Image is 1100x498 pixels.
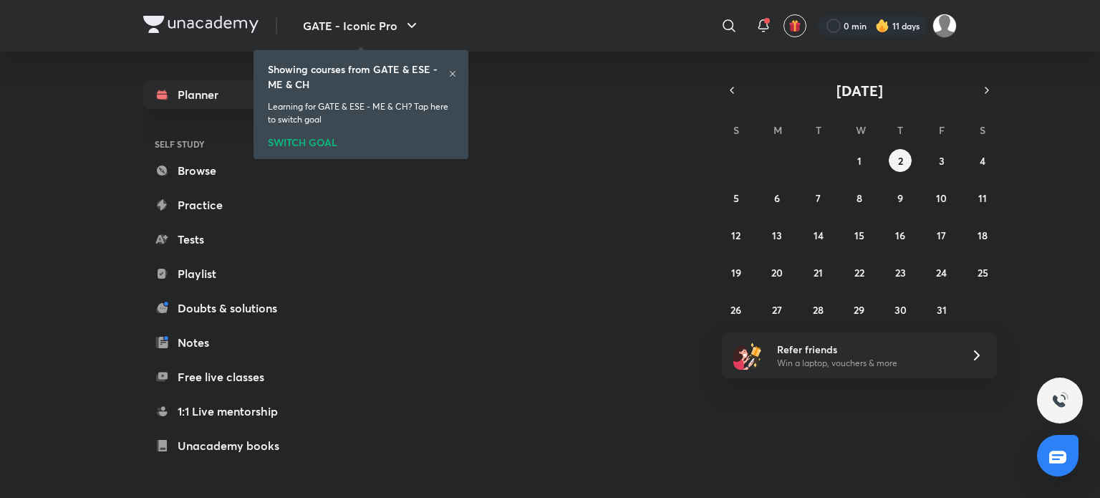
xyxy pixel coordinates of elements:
abbr: October 23, 2025 [895,266,906,279]
button: October 4, 2025 [971,149,994,172]
button: October 22, 2025 [848,261,871,284]
img: Company Logo [143,16,259,33]
abbr: October 20, 2025 [771,266,783,279]
button: October 1, 2025 [848,149,871,172]
h6: SELF STUDY [143,132,309,156]
abbr: October 26, 2025 [730,303,741,317]
abbr: October 5, 2025 [733,191,739,205]
a: Planner [143,80,309,109]
abbr: October 31, 2025 [937,303,947,317]
a: Browse [143,156,309,185]
button: October 11, 2025 [971,186,994,209]
abbr: Wednesday [856,123,866,137]
abbr: October 17, 2025 [937,229,946,242]
img: Abhay Raj [932,14,957,38]
abbr: Thursday [897,123,903,137]
button: October 27, 2025 [766,298,788,321]
abbr: October 11, 2025 [978,191,987,205]
abbr: October 13, 2025 [772,229,782,242]
button: October 21, 2025 [807,261,830,284]
a: Playlist [143,259,309,288]
button: October 30, 2025 [889,298,912,321]
img: ttu [1051,392,1068,409]
button: October 16, 2025 [889,224,912,246]
button: October 14, 2025 [807,224,830,246]
abbr: October 19, 2025 [731,266,741,279]
abbr: October 14, 2025 [814,229,824,242]
button: October 6, 2025 [766,186,788,209]
a: Company Logo [143,16,259,37]
button: GATE - Iconic Pro [294,11,429,40]
button: October 20, 2025 [766,261,788,284]
h6: Showing courses from GATE & ESE - ME & CH [268,62,448,92]
button: [DATE] [742,80,977,100]
abbr: October 10, 2025 [936,191,947,205]
button: October 18, 2025 [971,224,994,246]
button: October 9, 2025 [889,186,912,209]
img: avatar [788,19,801,32]
abbr: October 12, 2025 [731,229,740,242]
abbr: October 28, 2025 [813,303,824,317]
abbr: October 15, 2025 [854,229,864,242]
button: October 31, 2025 [930,298,953,321]
abbr: October 29, 2025 [854,303,864,317]
button: October 8, 2025 [848,186,871,209]
button: October 17, 2025 [930,224,953,246]
abbr: October 3, 2025 [939,154,945,168]
a: Notes [143,328,309,357]
button: October 12, 2025 [725,224,748,246]
abbr: October 30, 2025 [894,303,907,317]
button: October 24, 2025 [930,261,953,284]
abbr: Friday [939,123,945,137]
button: October 19, 2025 [725,261,748,284]
button: October 7, 2025 [807,186,830,209]
button: October 23, 2025 [889,261,912,284]
button: October 29, 2025 [848,298,871,321]
a: 1:1 Live mentorship [143,397,309,426]
button: October 26, 2025 [725,298,748,321]
button: October 15, 2025 [848,224,871,246]
button: October 2, 2025 [889,149,912,172]
h6: Refer friends [777,342,953,357]
a: Practice [143,191,309,219]
button: October 25, 2025 [971,261,994,284]
button: October 10, 2025 [930,186,953,209]
abbr: October 25, 2025 [978,266,988,279]
abbr: October 6, 2025 [774,191,780,205]
a: Free live classes [143,363,309,391]
abbr: October 18, 2025 [978,229,988,242]
button: October 13, 2025 [766,224,788,246]
abbr: Saturday [980,123,985,137]
abbr: Tuesday [816,123,821,137]
button: October 28, 2025 [807,298,830,321]
img: referral [733,341,762,370]
a: Unacademy books [143,431,309,460]
abbr: October 1, 2025 [857,154,862,168]
abbr: October 2, 2025 [898,154,903,168]
abbr: October 7, 2025 [816,191,821,205]
abbr: October 22, 2025 [854,266,864,279]
button: October 3, 2025 [930,149,953,172]
abbr: October 21, 2025 [814,266,823,279]
p: Learning for GATE & ESE - ME & CH? Tap here to switch goal [268,100,454,126]
abbr: October 8, 2025 [857,191,862,205]
a: Doubts & solutions [143,294,309,322]
button: avatar [783,14,806,37]
span: [DATE] [836,81,883,100]
div: SWITCH GOAL [268,132,454,148]
abbr: Sunday [733,123,739,137]
abbr: October 24, 2025 [936,266,947,279]
p: Win a laptop, vouchers & more [777,357,953,370]
button: October 5, 2025 [725,186,748,209]
abbr: October 4, 2025 [980,154,985,168]
img: streak [875,19,889,33]
abbr: October 16, 2025 [895,229,905,242]
abbr: Monday [773,123,782,137]
abbr: October 27, 2025 [772,303,782,317]
a: Tests [143,225,309,254]
abbr: October 9, 2025 [897,191,903,205]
